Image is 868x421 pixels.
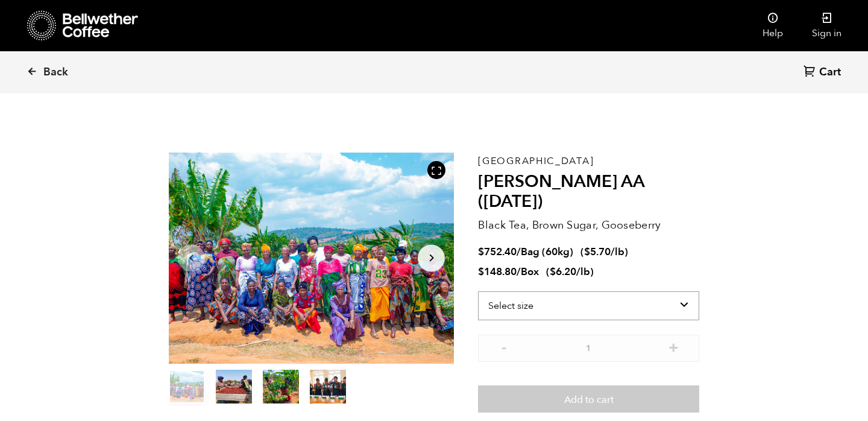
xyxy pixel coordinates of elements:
button: - [496,341,511,353]
span: /lb [611,245,624,259]
button: + [666,341,681,353]
span: $ [478,265,484,279]
button: Add to cart [478,385,699,413]
span: / [517,245,521,259]
span: /lb [576,265,590,279]
bdi: 5.70 [584,245,611,259]
span: / [517,265,521,279]
bdi: 752.40 [478,245,517,259]
span: $ [584,245,590,259]
span: $ [550,265,556,279]
span: Box [521,265,539,279]
span: Cart [819,65,841,80]
span: Back [43,65,68,80]
span: $ [478,245,484,259]
bdi: 148.80 [478,265,517,279]
p: Black Tea, Brown Sugar, Gooseberry [478,217,699,233]
span: ( ) [546,265,594,279]
h2: [PERSON_NAME] AA ([DATE]) [478,172,699,212]
span: Bag (60kg) [521,245,573,259]
a: Cart [804,65,844,81]
span: ( ) [580,245,628,259]
bdi: 6.20 [550,265,576,279]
